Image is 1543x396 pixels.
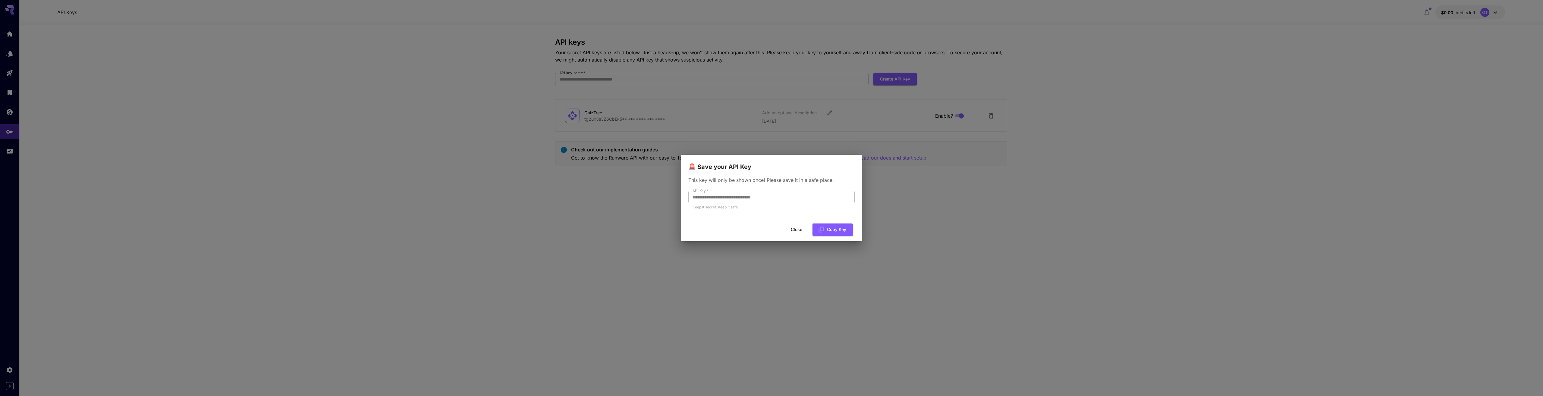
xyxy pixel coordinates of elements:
label: API Key [693,188,708,193]
p: Keep it secret. Keep it safe. [693,204,850,210]
p: This key will only be shown once! Please save it in a safe place. [688,176,855,184]
button: Close [783,223,810,236]
button: Copy Key [812,223,853,236]
h2: 🚨 Save your API Key [681,155,862,172]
